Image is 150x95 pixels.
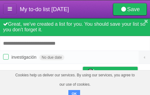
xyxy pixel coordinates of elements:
[39,55,64,60] span: No due date
[96,67,135,78] span: Buy me a coffee
[83,67,138,78] a: Buy me a coffee
[86,67,94,78] img: Buy me a coffee
[11,55,38,60] span: investigación
[20,6,69,12] span: My to-do list [DATE]
[3,54,9,60] label: Done
[113,3,147,16] a: Save
[6,70,144,89] span: Cookies help us deliver our services. By using our services, you agree to our use of cookies.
